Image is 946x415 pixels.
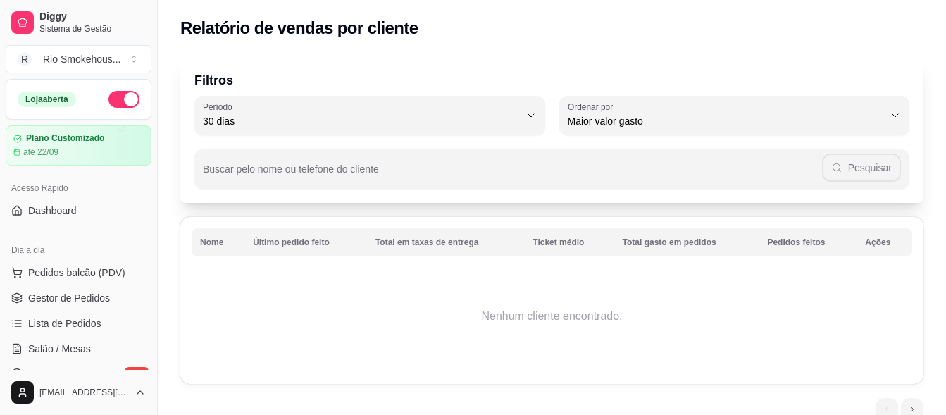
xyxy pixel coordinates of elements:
[194,96,545,135] button: Período30 dias
[39,387,129,398] span: [EMAIL_ADDRESS][DOMAIN_NAME]
[6,376,151,409] button: [EMAIL_ADDRESS][DOMAIN_NAME]
[857,228,912,256] th: Ações
[6,239,151,261] div: Dia a dia
[6,45,151,73] button: Select a team
[6,125,151,166] a: Plano Customizadoaté 22/09
[6,261,151,284] button: Pedidos balcão (PDV)
[26,133,104,144] article: Plano Customizado
[28,342,91,356] span: Salão / Mesas
[6,199,151,222] a: Dashboard
[367,228,524,256] th: Total em taxas de entrega
[524,228,614,256] th: Ticket médio
[28,316,101,330] span: Lista de Pedidos
[180,17,418,39] h2: Relatório de vendas por cliente
[6,6,151,39] a: DiggySistema de Gestão
[6,363,151,385] a: Diggy Botnovo
[43,52,121,66] div: Rio Smokehous ...
[28,204,77,218] span: Dashboard
[6,287,151,309] a: Gestor de Pedidos
[39,23,146,35] span: Sistema de Gestão
[6,177,151,199] div: Acesso Rápido
[203,101,237,113] label: Período
[244,228,367,256] th: Último pedido feito
[614,228,759,256] th: Total gasto em pedidos
[28,367,71,381] span: Diggy Bot
[203,114,520,128] span: 30 dias
[23,147,58,158] article: até 22/09
[108,91,139,108] button: Alterar Status
[192,228,244,256] th: Nome
[559,96,910,135] button: Ordenar porMaior valor gasto
[568,101,618,113] label: Ordenar por
[28,266,125,280] span: Pedidos balcão (PDV)
[6,312,151,335] a: Lista de Pedidos
[39,11,146,23] span: Diggy
[568,114,885,128] span: Maior valor gasto
[18,92,76,107] div: Loja aberta
[18,52,32,66] span: R
[192,260,912,373] td: Nenhum cliente encontrado.
[194,70,909,90] p: Filtros
[203,168,822,182] input: Buscar pelo nome ou telefone do cliente
[759,228,857,256] th: Pedidos feitos
[28,291,110,305] span: Gestor de Pedidos
[6,337,151,360] a: Salão / Mesas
